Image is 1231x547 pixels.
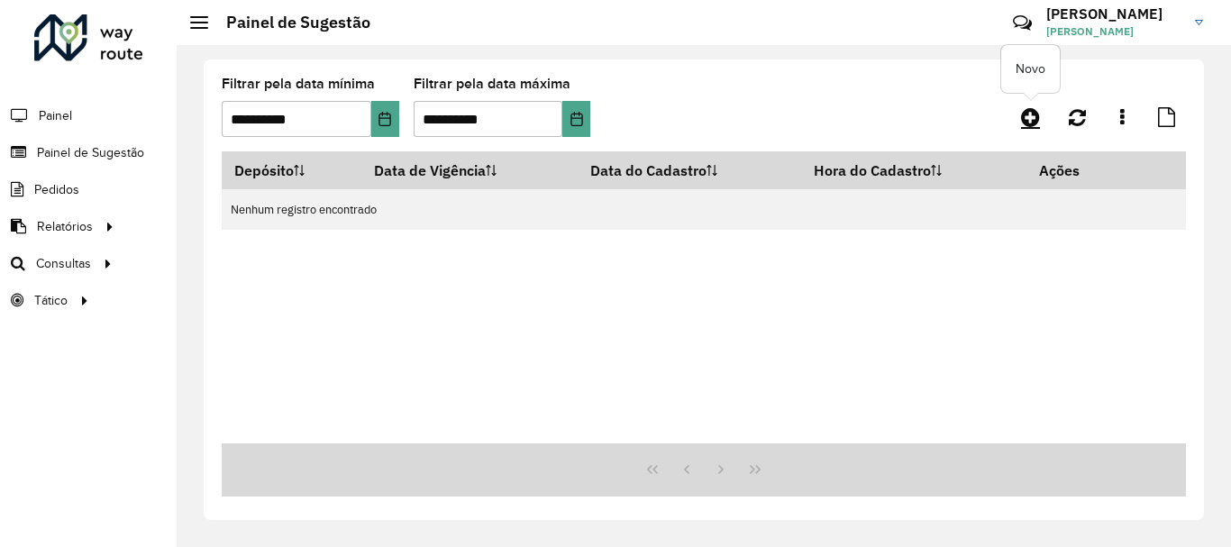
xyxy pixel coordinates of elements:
a: Contato Rápido [1003,4,1042,42]
th: Hora do Cadastro [802,151,1026,189]
label: Filtrar pela data máxima [414,73,570,95]
span: [PERSON_NAME] [1046,23,1181,40]
span: Painel [39,106,72,125]
span: Relatórios [37,217,93,236]
span: Pedidos [34,180,79,199]
th: Ações [1026,151,1135,189]
h3: [PERSON_NAME] [1046,5,1181,23]
button: Choose Date [562,101,590,137]
td: Nenhum registro encontrado [222,189,1186,230]
th: Data de Vigência [361,151,579,189]
div: Novo [1001,45,1060,93]
span: Painel de Sugestão [37,143,144,162]
button: Choose Date [371,101,399,137]
th: Depósito [222,151,361,189]
h2: Painel de Sugestão [208,13,370,32]
th: Data do Cadastro [579,151,802,189]
span: Tático [34,291,68,310]
span: Consultas [36,254,91,273]
label: Filtrar pela data mínima [222,73,375,95]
